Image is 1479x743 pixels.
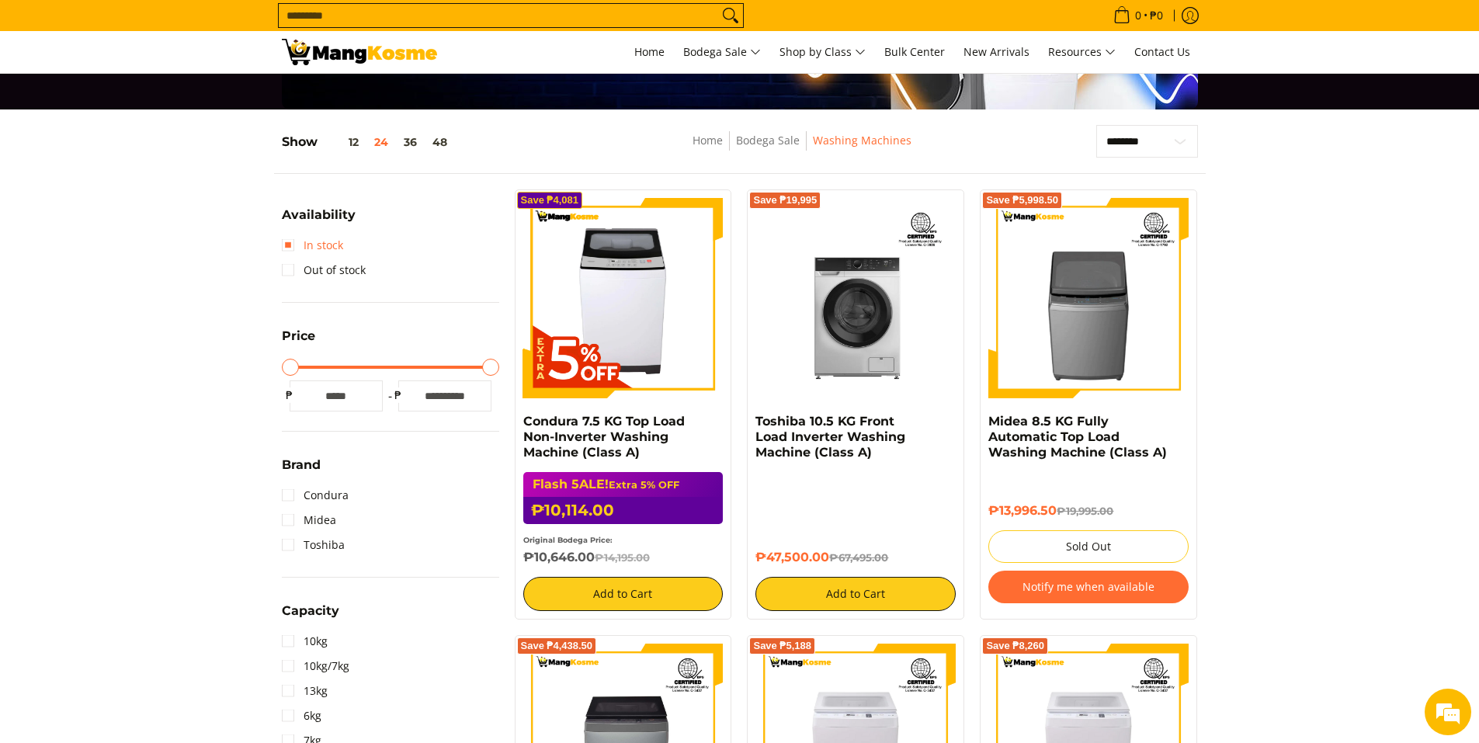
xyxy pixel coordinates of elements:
[523,577,724,611] button: Add to Cart
[779,43,866,62] span: Shop by Class
[1040,31,1123,73] a: Resources
[282,483,349,508] a: Condura
[884,44,945,59] span: Bulk Center
[255,8,292,45] div: Minimize live chat window
[813,133,911,148] a: Washing Machines
[282,605,339,617] span: Capacity
[521,641,593,651] span: Save ₱4,438.50
[391,387,406,403] span: ₱
[772,31,873,73] a: Shop by Class
[1109,7,1168,24] span: •
[282,679,328,703] a: 13kg
[755,414,905,460] a: Toshiba 10.5 KG Front Load Inverter Washing Machine (Class A)
[755,198,956,398] img: Toshiba 10.5 KG Front Load Inverter Washing Machine (Class A)
[282,459,321,471] span: Brand
[584,131,1020,166] nav: Breadcrumbs
[988,414,1167,460] a: Midea 8.5 KG Fully Automatic Top Load Washing Machine (Class A)
[986,641,1044,651] span: Save ₱8,260
[282,387,297,403] span: ₱
[521,196,579,205] span: Save ₱4,081
[282,209,356,221] span: Availability
[1147,10,1165,21] span: ₱0
[523,198,724,398] img: Condura 7.5 KG Top Load Non-Inverter Washing Machine (Class A)
[318,136,366,148] button: 12
[736,133,800,148] a: Bodega Sale
[683,43,761,62] span: Bodega Sale
[282,459,321,483] summary: Open
[282,209,356,233] summary: Open
[282,258,366,283] a: Out of stock
[963,44,1029,59] span: New Arrivals
[753,641,811,651] span: Save ₱5,188
[282,330,315,354] summary: Open
[282,629,328,654] a: 10kg
[523,550,724,565] h6: ₱10,646.00
[986,196,1058,205] span: Save ₱5,998.50
[755,577,956,611] button: Add to Cart
[718,4,743,27] button: Search
[1134,44,1190,59] span: Contact Us
[282,703,321,728] a: 6kg
[595,551,650,564] del: ₱14,195.00
[90,196,214,352] span: We're online!
[282,233,343,258] a: In stock
[988,571,1189,603] button: Notify me when available
[956,31,1037,73] a: New Arrivals
[753,196,817,205] span: Save ₱19,995
[282,134,455,150] h5: Show
[675,31,769,73] a: Bodega Sale
[523,536,613,544] small: Original Bodega Price:
[829,551,888,564] del: ₱67,495.00
[523,497,724,524] h6: ₱10,114.00
[634,44,665,59] span: Home
[1127,31,1198,73] a: Contact Us
[282,330,315,342] span: Price
[8,424,296,478] textarea: Type your message and hit 'Enter'
[1133,10,1144,21] span: 0
[1057,505,1113,517] del: ₱19,995.00
[1048,43,1116,62] span: Resources
[396,136,425,148] button: 36
[755,550,956,565] h6: ₱47,500.00
[988,198,1189,398] img: Midea 8.5 KG Fully Automatic Top Load Washing Machine (Class A)
[282,39,437,65] img: Washing Machines l Mang Kosme: Home Appliances Warehouse Sale Partner
[988,503,1189,519] h6: ₱13,996.50
[425,136,455,148] button: 48
[282,654,349,679] a: 10kg/7kg
[282,533,345,557] a: Toshiba
[627,31,672,73] a: Home
[366,136,396,148] button: 24
[988,530,1189,563] button: Sold Out
[282,508,336,533] a: Midea
[877,31,953,73] a: Bulk Center
[282,605,339,629] summary: Open
[693,133,723,148] a: Home
[81,87,261,107] div: Chat with us now
[523,414,685,460] a: Condura 7.5 KG Top Load Non-Inverter Washing Machine (Class A)
[453,31,1198,73] nav: Main Menu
